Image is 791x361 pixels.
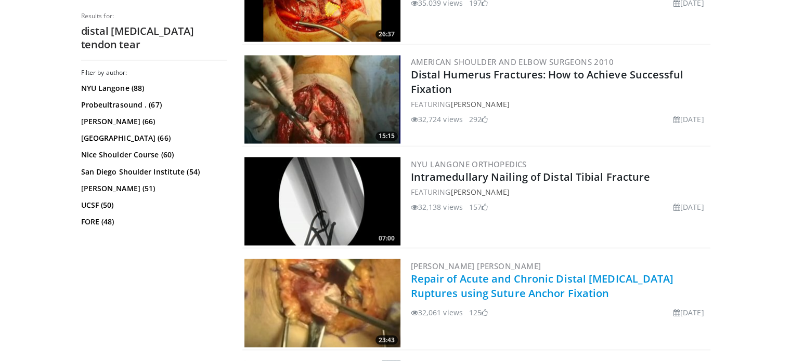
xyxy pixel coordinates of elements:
img: shawn_1.png.300x170_q85_crop-smart_upscale.jpg [244,55,400,143]
a: 23:43 [244,259,400,347]
a: American Shoulder and Elbow Surgeons 2010 [411,57,614,67]
a: Repair of Acute and Chronic Distal [MEDICAL_DATA] Ruptures using Suture Anchor Fixation [411,271,674,300]
a: 07:00 [244,157,400,245]
span: 23:43 [375,335,398,344]
span: 26:37 [375,30,398,39]
a: [PERSON_NAME] [450,186,509,196]
li: 32,061 views [411,306,463,317]
a: NYU Langone (88) [81,83,224,93]
a: Distal Humerus Fractures: How to Achieve Successful Fixation [411,68,683,96]
div: FEATURING [411,186,708,197]
a: UCSF (50) [81,199,224,210]
li: 292 [469,114,488,125]
li: 32,724 views [411,114,463,125]
a: [PERSON_NAME] (51) [81,183,224,193]
a: NYU Langone Orthopedics [411,158,527,169]
img: Egol_IM_1.png.300x170_q85_crop-smart_upscale.jpg [244,157,400,245]
img: bennett_acute_distal_biceps_3.png.300x170_q85_crop-smart_upscale.jpg [244,259,400,347]
a: Probeultrasound . (67) [81,100,224,110]
a: [PERSON_NAME] (66) [81,116,224,127]
span: 07:00 [375,233,398,243]
li: [DATE] [673,114,704,125]
li: 157 [469,201,488,212]
a: FORE (48) [81,216,224,226]
h2: distal [MEDICAL_DATA] tendon tear [81,24,227,51]
a: [PERSON_NAME] [PERSON_NAME] [411,260,541,271]
li: 32,138 views [411,201,463,212]
li: [DATE] [673,306,704,317]
a: [GEOGRAPHIC_DATA] (66) [81,133,224,143]
p: Results for: [81,12,227,20]
a: Intramedullary Nailing of Distal Tibial Fracture [411,169,651,183]
h3: Filter by author: [81,69,227,77]
li: [DATE] [673,201,704,212]
span: 15:15 [375,131,398,141]
li: 125 [469,306,488,317]
a: [PERSON_NAME] [450,99,509,109]
a: Nice Shoulder Course (60) [81,150,224,160]
a: 15:15 [244,55,400,143]
a: San Diego Shoulder Institute (54) [81,166,224,177]
div: FEATURING [411,99,708,110]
